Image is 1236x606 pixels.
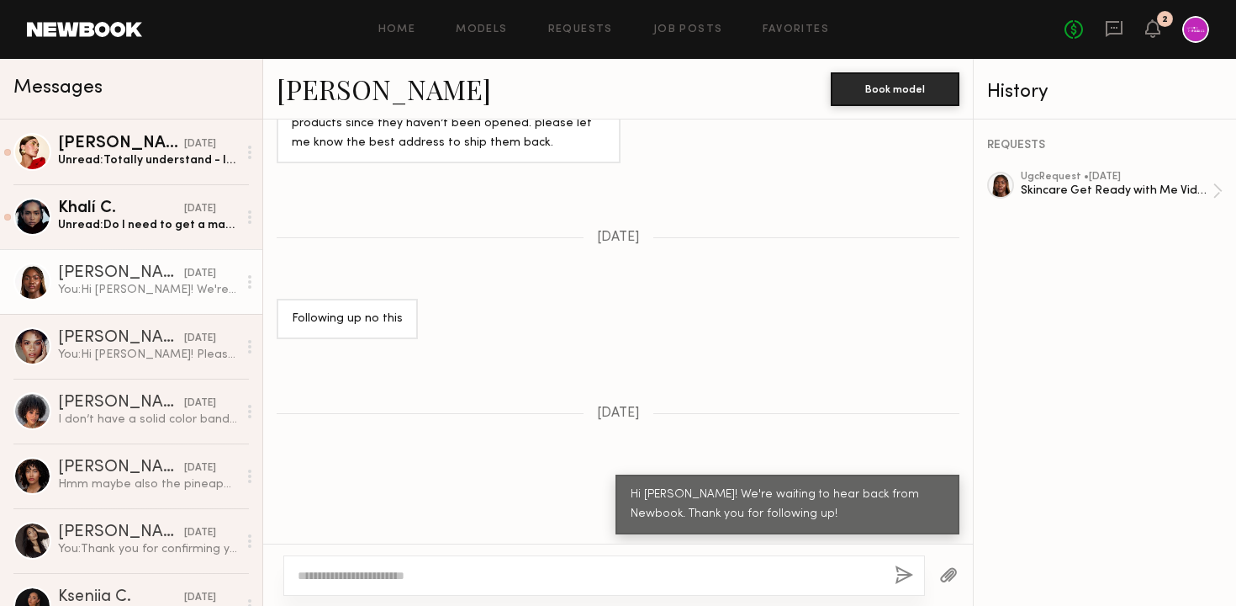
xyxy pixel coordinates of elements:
div: Following up no this [292,310,403,329]
div: [DATE] [184,136,216,152]
a: Job Posts [653,24,723,35]
div: [PERSON_NAME] [58,460,184,476]
a: Requests [548,24,613,35]
div: [DATE] [184,525,216,541]
div: [PERSON_NAME] [58,330,184,347]
div: [DATE] [184,396,216,412]
span: Messages [13,78,103,98]
div: [DATE] [184,266,216,282]
div: [DATE] [184,201,216,217]
div: [PERSON_NAME] [58,524,184,541]
div: 2 [1162,15,1168,24]
div: [PERSON_NAME] [58,395,184,412]
div: [PERSON_NAME] [58,265,184,282]
div: History [987,82,1223,102]
div: Hmm maybe also the pineapple exfoliating powder! [58,476,237,492]
a: Favorites [763,24,829,35]
div: [PERSON_NAME] [58,136,184,152]
a: [PERSON_NAME] [277,71,491,107]
div: Hi [PERSON_NAME]! We're waiting to hear back from Newbook. Thank you for following up! [631,486,944,524]
div: Skincare Get Ready with Me Video (Body Treatment) [1021,183,1212,199]
span: [DATE] [597,231,640,245]
a: ugcRequest •[DATE]Skincare Get Ready with Me Video (Body Treatment) [1021,172,1223,210]
a: Book model [831,81,959,95]
div: Unread: Do I need to get a manicure? [58,217,237,233]
span: [DATE] [597,407,640,421]
div: [DATE] [184,460,216,476]
div: Khalí C. [58,200,184,217]
div: You: Hi [PERSON_NAME]! Please see the tracking information for your product here: [URL][DOMAIN_NAME] [58,347,237,363]
button: Book model [831,72,959,106]
div: You: Thank you for confirming you've receive the product. Please make sure you review and follow ... [58,541,237,557]
div: Unread: Totally understand - I’m glad you found a good fit! Thank you for considering me, I would... [58,152,237,168]
a: Home [378,24,416,35]
div: ugc Request • [DATE] [1021,172,1212,183]
div: [DATE] [184,331,216,347]
div: You: Hi [PERSON_NAME]! We're waiting to hear back from Newbook. Thank you for following up! [58,282,237,298]
a: Models [456,24,507,35]
div: REQUESTS [987,140,1223,151]
div: [DATE] [184,590,216,606]
div: Kseniia C. [58,589,184,606]
div: I don’t have a solid color bandeau bikini [58,412,237,428]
